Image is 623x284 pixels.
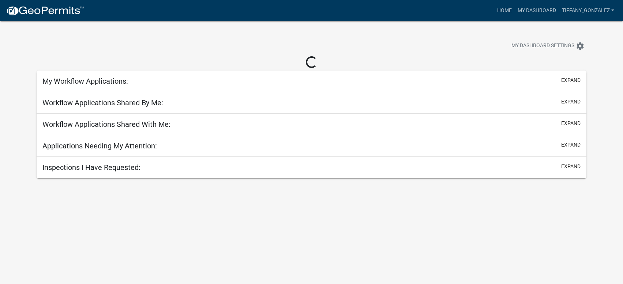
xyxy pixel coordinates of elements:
[561,98,581,106] button: expand
[506,39,590,53] button: My Dashboard Settingssettings
[42,77,128,86] h5: My Workflow Applications:
[42,120,170,129] h5: Workflow Applications Shared With Me:
[494,4,515,18] a: Home
[42,98,163,107] h5: Workflow Applications Shared By Me:
[561,76,581,84] button: expand
[561,120,581,127] button: expand
[515,4,559,18] a: My Dashboard
[42,163,140,172] h5: Inspections I Have Requested:
[561,141,581,149] button: expand
[576,42,585,50] i: settings
[559,4,617,18] a: Tiffany_Gonzalez
[561,163,581,170] button: expand
[511,42,574,50] span: My Dashboard Settings
[42,141,157,150] h5: Applications Needing My Attention:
